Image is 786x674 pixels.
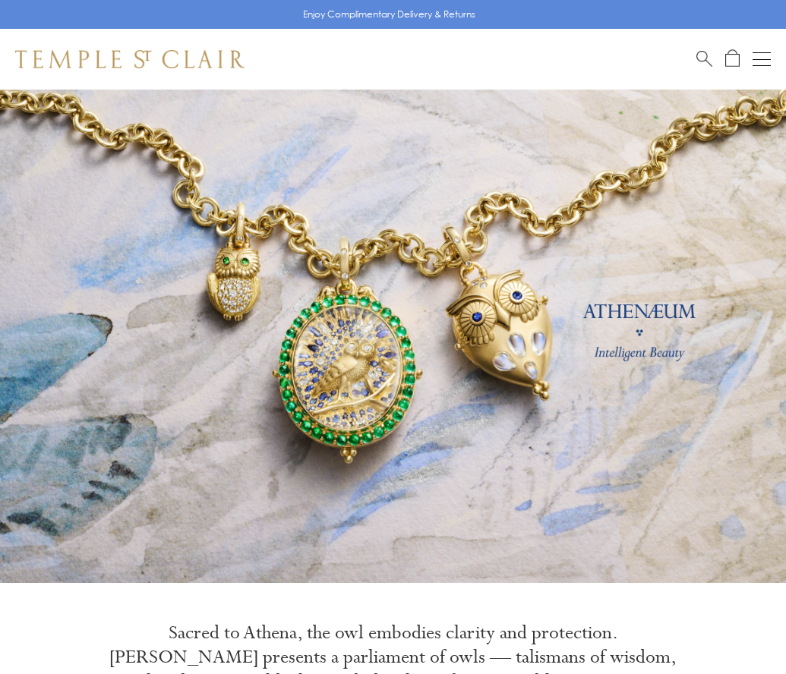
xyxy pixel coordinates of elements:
p: Enjoy Complimentary Delivery & Returns [303,7,475,22]
button: Open navigation [753,50,771,68]
a: Search [696,49,712,68]
a: Open Shopping Bag [725,49,740,68]
img: Temple St. Clair [15,50,245,68]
